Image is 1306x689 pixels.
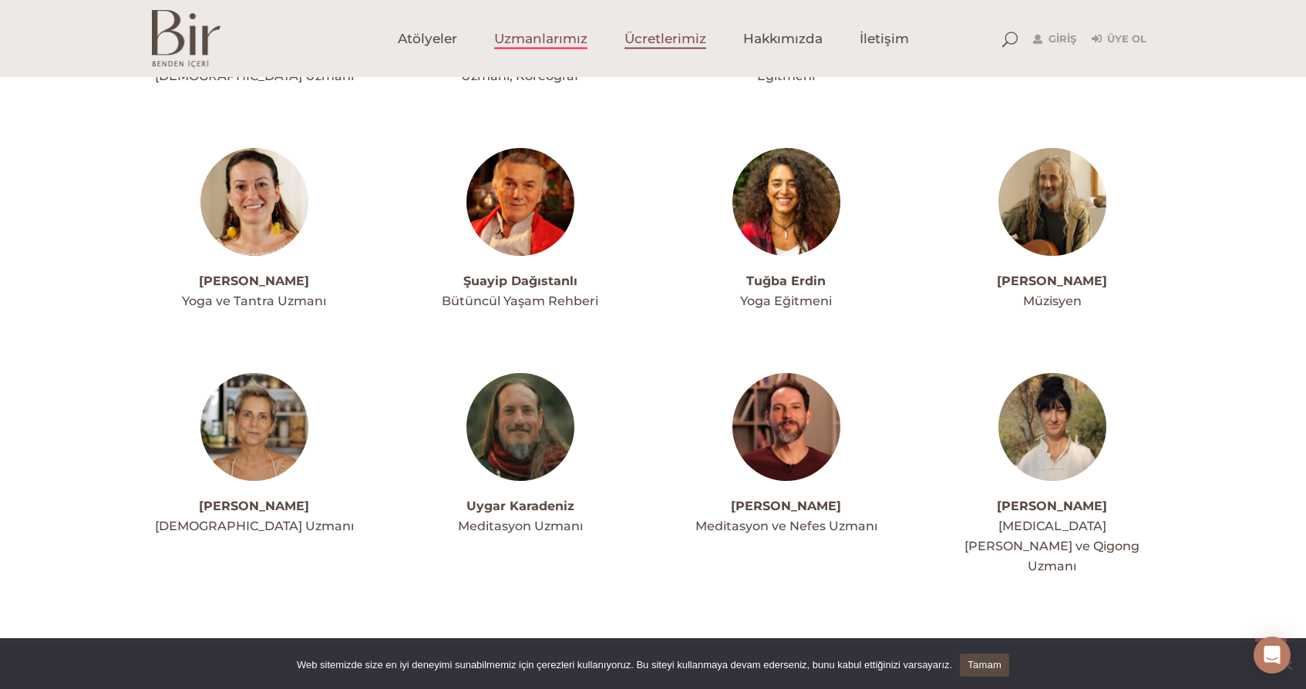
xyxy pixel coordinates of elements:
[960,654,1009,677] a: Tamam
[494,30,587,48] span: Uzmanlarımız
[200,148,308,256] img: sinembeykurtprofil-300x300.jpg
[466,148,574,256] img: Suayip_Dagistanli_002-300x300.jpg
[1254,637,1291,674] div: Open Intercom Messenger
[1023,294,1082,308] span: Müzisyen
[998,148,1106,256] img: tuncay-300x300.jpg
[743,30,823,48] span: Hakkımızda
[1033,30,1076,49] a: Giriş
[732,373,840,481] img: Vardha_Rainer_005_copy-300x300.jpg
[199,274,309,288] a: [PERSON_NAME]
[297,657,952,673] span: Web sitemizde size en iyi deneyimi sunabilmemiz için çerezleri kullanıyoruz. Bu siteyi kullanmaya...
[731,499,841,513] a: [PERSON_NAME]
[997,499,1107,513] a: [PERSON_NAME]
[463,274,577,288] a: Şuayip Dağıstanlı
[746,274,826,288] a: Tuğba Erdin
[624,30,706,48] span: Ücretlerimiz
[695,519,877,533] span: Meditasyon ve Nefes Uzmanı
[998,373,1106,481] img: zeynep_barut-300x300.png
[860,30,909,48] span: İletişim
[200,373,308,481] img: Ulli_Allmendinger_004_copy-300x300.jpg
[997,274,1107,288] a: [PERSON_NAME]
[1092,30,1146,49] a: Üye Ol
[466,499,574,513] a: Uygar Karadeniz
[398,30,457,48] span: Atölyeler
[458,519,583,533] span: Meditasyon Uzmanı
[199,499,309,513] a: [PERSON_NAME]
[740,294,832,308] span: Yoga Eğitmeni
[155,519,354,533] span: [DEMOGRAPHIC_DATA] Uzmanı
[964,519,1139,573] span: [MEDICAL_DATA][PERSON_NAME] ve Qigong Uzmanı
[466,373,574,481] img: uygarprofil-300x300.jpg
[442,294,598,308] span: Bütüncül Yaşam Rehberi
[732,148,840,256] img: tugbaprofil-300x300.jpg
[182,294,326,308] span: Yoga ve Tantra Uzmanı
